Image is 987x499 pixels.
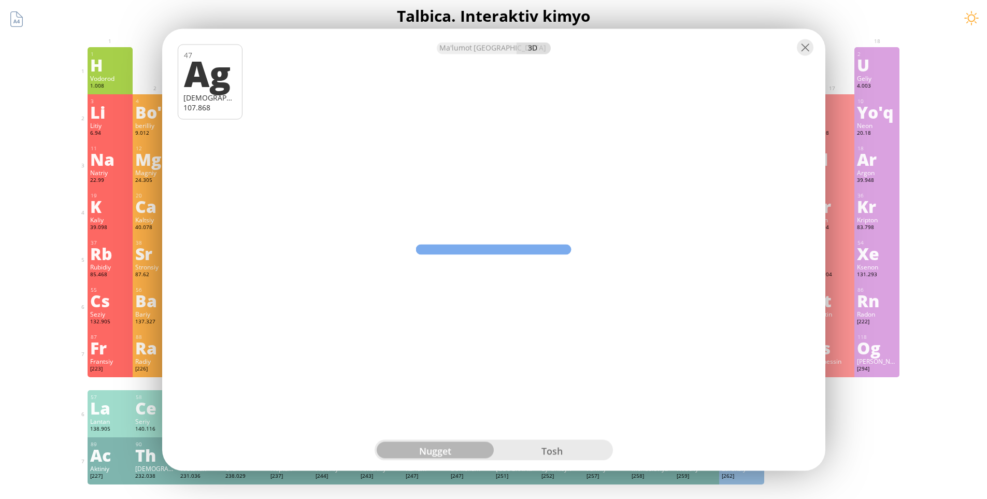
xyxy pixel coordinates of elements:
font: 83.798 [857,224,874,231]
font: 4 [136,98,139,105]
font: Ca [135,194,156,218]
font: [294] [857,365,869,372]
font: [DEMOGRAPHIC_DATA] [183,92,263,102]
font: berilliy [135,121,154,130]
font: tosh [541,445,563,457]
font: 24.305 [135,177,152,183]
font: 11 [91,145,97,152]
font: Ba [135,289,157,312]
font: Seziy [90,310,105,318]
font: Na [90,147,115,171]
font: 137.327 [135,318,155,325]
font: [PERSON_NAME] [857,357,906,365]
font: Neon [857,121,872,130]
font: [258] [632,473,644,479]
font: [227] [90,473,103,479]
font: Th [135,443,156,467]
font: [247] [406,473,418,479]
font: 38 [136,239,142,246]
font: 118 [857,334,867,340]
font: [251] [496,473,508,479]
font: [237] [270,473,283,479]
font: Talbica. Interaktiv kimyo [397,5,591,26]
font: [247] [451,473,463,479]
font: [DEMOGRAPHIC_DATA] [135,464,204,473]
font: 6.94 [90,130,101,136]
font: Kaltsiy [135,216,154,224]
font: 1 [91,51,94,58]
font: [259] [677,473,689,479]
font: 54 [857,239,864,246]
font: [252] [541,473,554,479]
font: 58 [136,394,142,401]
font: 131.293 [857,271,877,278]
font: Natriy [90,168,108,177]
font: Aktiniy [90,464,109,473]
font: Tennessin [812,357,841,365]
font: 19 [91,192,97,199]
font: 56 [136,287,142,293]
font: Yo'q [857,100,894,124]
font: U [857,53,869,77]
font: Fr [90,336,107,360]
font: 87.62 [135,271,149,278]
font: Ra [135,336,157,360]
font: Ag [184,47,231,97]
font: 86 [857,287,864,293]
font: [226] [135,365,148,372]
font: Mg [135,147,161,171]
font: 36 [857,192,864,199]
font: Og [857,336,880,360]
font: 18 [857,145,864,152]
font: 90 [136,441,142,448]
font: Frantsiy [90,357,113,365]
font: La [90,396,110,420]
font: 40.078 [135,224,152,231]
font: 140.116 [135,425,155,432]
font: Radiy [135,357,151,365]
font: Kaliy [90,216,104,224]
font: Argon [857,168,875,177]
font: [244] [316,473,328,479]
font: [223] [90,365,103,372]
font: 238.029 [225,473,246,479]
font: Litiy [90,121,102,130]
font: 231.036 [180,473,201,479]
font: Rb [90,241,112,265]
font: Ma'lumot [439,42,472,52]
font: K [90,194,102,218]
font: Geliy [857,74,871,82]
font: 39.098 [90,224,107,231]
font: [222] [857,318,869,325]
font: 85.468 [90,271,107,278]
font: 87 [91,334,97,340]
font: 2 [857,51,861,58]
font: [257] [587,473,599,479]
font: 138.905 [90,425,110,432]
font: 20 [136,192,142,199]
font: Bariy [135,310,150,318]
font: [262] [722,473,734,479]
font: Radon [857,310,875,318]
font: 12 [136,145,142,152]
font: Li [90,100,105,124]
font: Rn [857,289,879,312]
font: Kripton [857,216,878,224]
font: 132.905 [90,318,110,325]
font: 10 [857,98,864,105]
font: Lantan [90,417,110,425]
font: 37 [91,239,97,246]
font: Ksenon [857,263,878,271]
font: 57 [91,394,97,401]
font: Sr [135,241,152,265]
font: Stronsiy [135,263,159,271]
font: [GEOGRAPHIC_DATA] [474,42,546,52]
font: 55 [91,287,97,293]
font: 22.99 [90,177,104,183]
font: Ar [857,147,877,171]
font: Magniy [135,168,156,177]
font: 20.18 [857,130,871,136]
font: Bo'l [135,100,167,124]
font: Rubidiy [90,263,111,271]
font: nugget [419,445,451,457]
